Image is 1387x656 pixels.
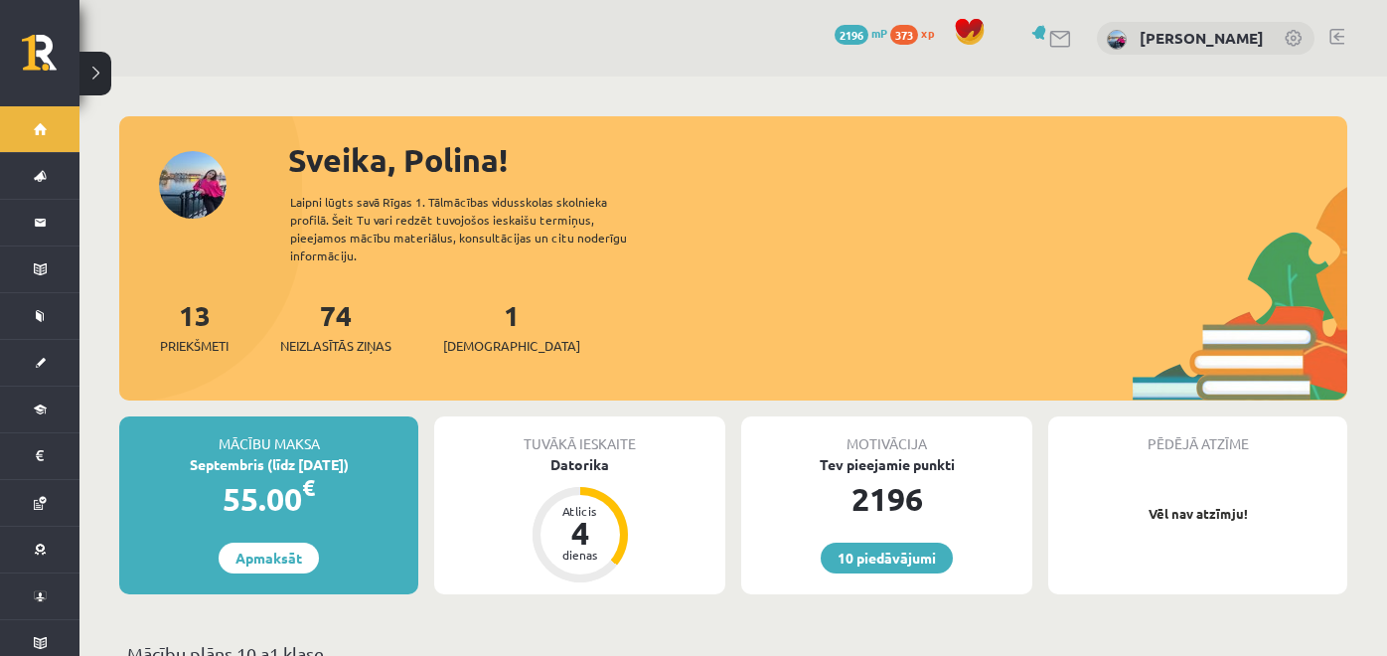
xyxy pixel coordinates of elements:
[741,454,1032,475] div: Tev pieejamie punkti
[890,25,944,41] a: 373 xp
[1107,30,1127,50] img: Polina Jeluškina
[160,336,229,356] span: Priekšmeti
[550,505,610,517] div: Atlicis
[443,336,580,356] span: [DEMOGRAPHIC_DATA]
[160,297,229,356] a: 13Priekšmeti
[119,454,418,475] div: Septembris (līdz [DATE])
[890,25,918,45] span: 373
[434,416,725,454] div: Tuvākā ieskaite
[741,416,1032,454] div: Motivācija
[22,35,79,84] a: Rīgas 1. Tālmācības vidusskola
[550,549,610,561] div: dienas
[288,136,1347,184] div: Sveika, Polina!
[1048,416,1347,454] div: Pēdējā atzīme
[1058,504,1337,524] p: Vēl nav atzīmju!
[119,416,418,454] div: Mācību maksa
[921,25,934,41] span: xp
[280,336,391,356] span: Neizlasītās ziņas
[119,475,418,523] div: 55.00
[741,475,1032,523] div: 2196
[443,297,580,356] a: 1[DEMOGRAPHIC_DATA]
[821,543,953,574] a: 10 piedāvājumi
[550,517,610,549] div: 4
[434,454,725,475] div: Datorika
[290,193,662,264] div: Laipni lūgts savā Rīgas 1. Tālmācības vidusskolas skolnieka profilā. Šeit Tu vari redzēt tuvojošo...
[434,454,725,585] a: Datorika Atlicis 4 dienas
[835,25,868,45] span: 2196
[280,297,391,356] a: 74Neizlasītās ziņas
[219,543,319,574] a: Apmaksāt
[835,25,887,41] a: 2196 mP
[1140,28,1264,48] a: [PERSON_NAME]
[871,25,887,41] span: mP
[302,473,315,502] span: €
